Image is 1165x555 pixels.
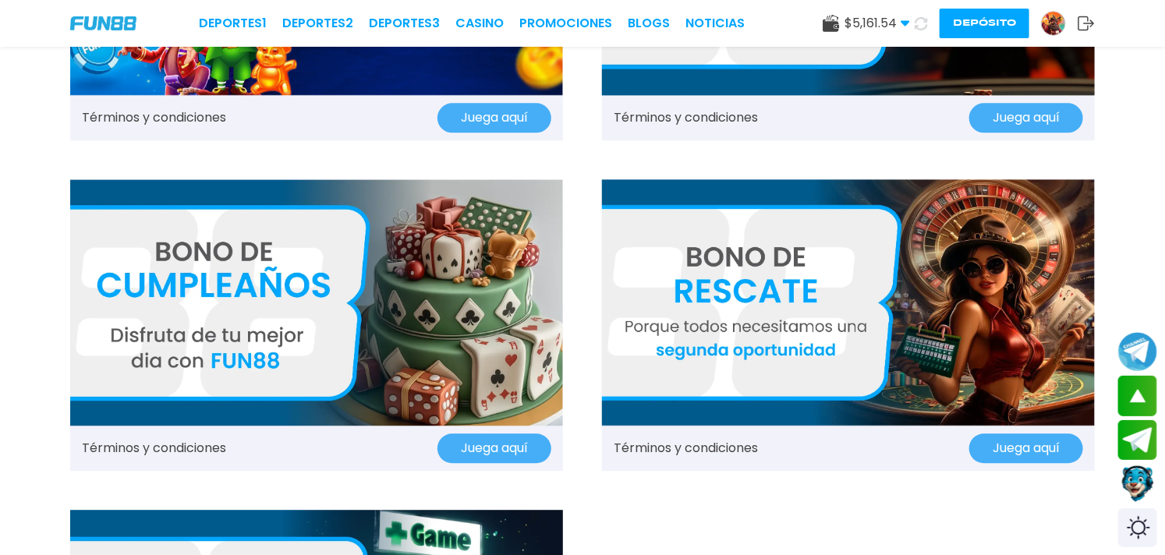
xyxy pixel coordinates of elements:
button: Depósito [940,9,1029,38]
a: Avatar [1041,11,1078,36]
img: Company Logo [70,16,136,31]
a: Deportes2 [282,14,353,33]
a: Promociones [519,14,612,33]
img: Promo Banner [602,179,1095,426]
a: Términos y condiciones [614,439,758,458]
a: Términos y condiciones [614,108,758,127]
img: Avatar [1042,12,1065,35]
span: $ 5,161.54 [845,14,910,33]
button: scroll up [1118,376,1157,416]
button: Juega aquí [437,433,551,463]
button: Juega aquí [437,103,551,133]
a: Términos y condiciones [82,439,226,458]
button: Join telegram [1118,420,1157,461]
button: Join telegram channel [1118,331,1157,372]
a: NOTICIAS [685,14,745,33]
a: Deportes1 [199,14,267,33]
button: Juega aquí [969,433,1083,463]
a: Términos y condiciones [82,108,226,127]
button: Juega aquí [969,103,1083,133]
img: Promo Banner [70,179,563,426]
a: CASINO [455,14,504,33]
a: Deportes3 [369,14,440,33]
button: Contact customer service [1118,464,1157,504]
a: BLOGS [628,14,670,33]
div: Switch theme [1118,508,1157,547]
